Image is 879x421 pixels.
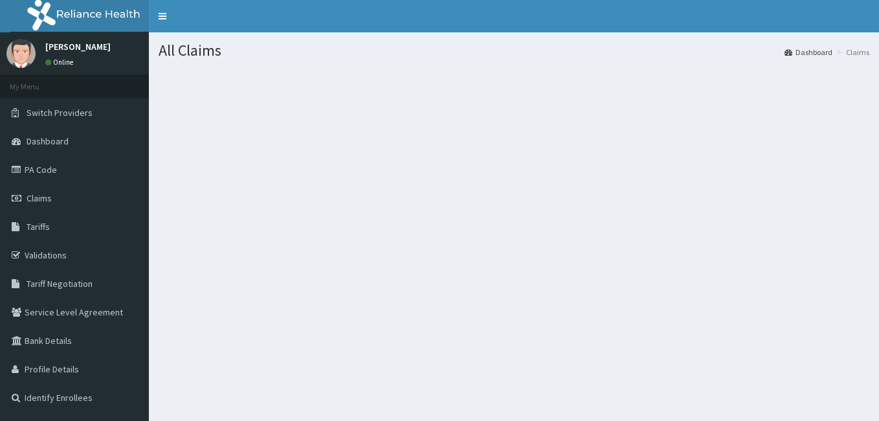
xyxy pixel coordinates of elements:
[159,42,869,59] h1: All Claims
[784,47,832,58] a: Dashboard
[45,58,76,67] a: Online
[27,221,50,233] span: Tariffs
[27,192,52,204] span: Claims
[6,39,36,68] img: User Image
[27,278,93,290] span: Tariff Negotiation
[45,42,111,51] p: [PERSON_NAME]
[27,135,69,147] span: Dashboard
[27,107,93,119] span: Switch Providers
[834,47,869,58] li: Claims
